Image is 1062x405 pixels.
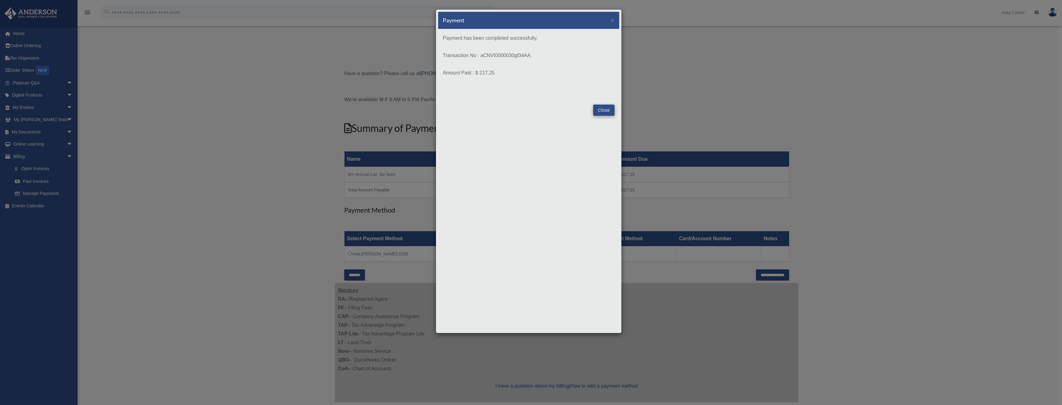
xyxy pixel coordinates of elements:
h5: Payment [443,16,464,24]
p: Payment has been completed successfully. [443,34,615,43]
button: Close [611,17,615,23]
button: Close [593,105,615,116]
span: × [611,16,615,24]
p: Amount Paid : $ 217.25 [443,69,615,77]
p: Transaction No : aCNVI0000030gf34AA [443,51,615,60]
